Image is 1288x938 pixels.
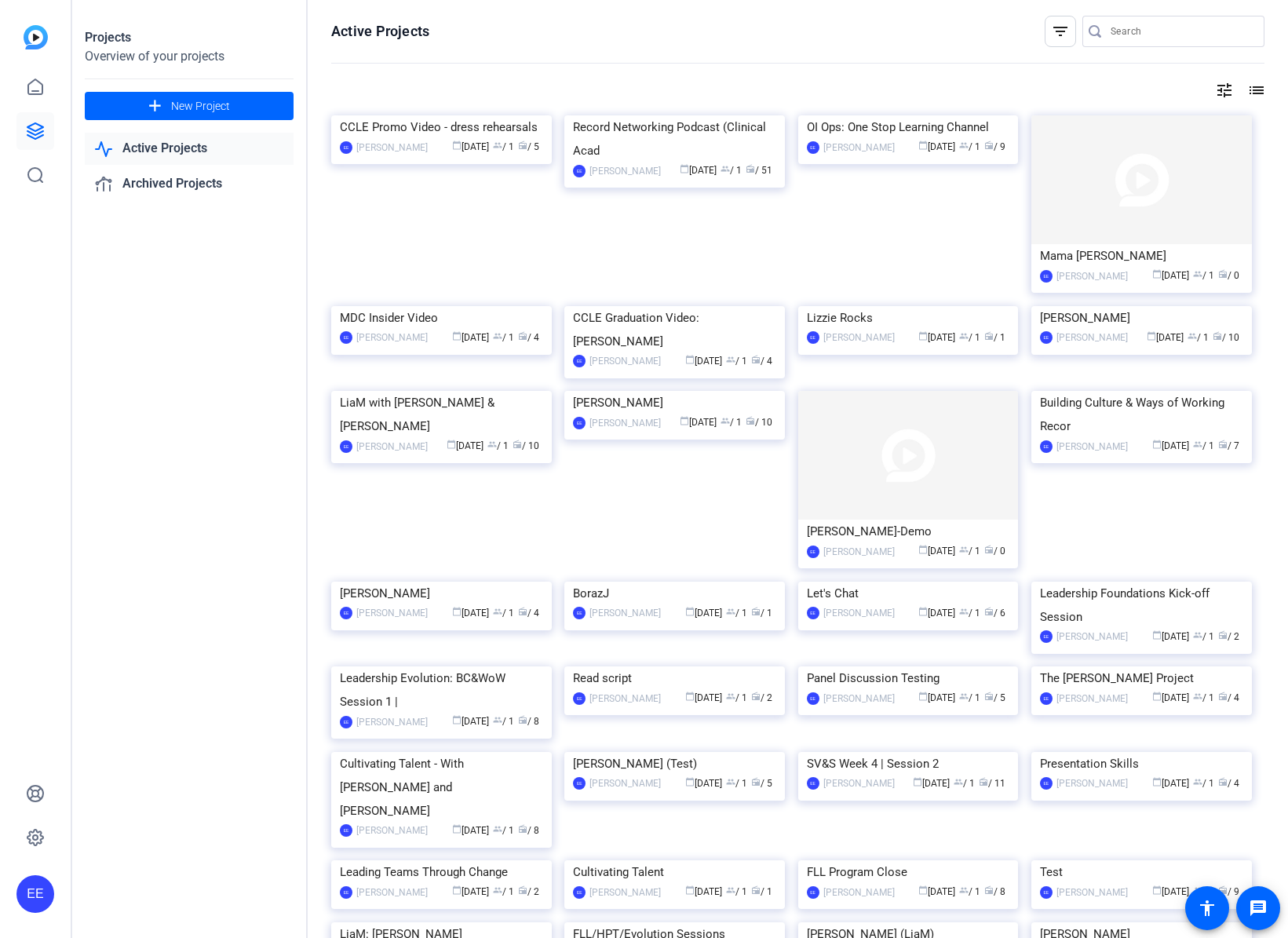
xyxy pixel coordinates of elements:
[959,608,980,619] span: / 1
[518,607,527,616] span: radio
[573,115,776,162] div: Record Networking Podcast (Clinical Acad
[807,141,819,154] div: EE
[493,607,502,616] span: group
[487,440,497,449] span: group
[1188,331,1197,341] span: group
[356,885,428,900] div: [PERSON_NAME]
[918,607,928,616] span: calendar_today
[340,824,352,837] div: EE
[589,691,661,706] div: [PERSON_NAME]
[918,885,928,895] span: calendar_today
[452,716,489,727] span: [DATE]
[1193,692,1202,701] span: group
[447,440,483,451] span: [DATE]
[518,141,527,150] span: radio
[1040,331,1053,344] div: EE
[1056,439,1128,454] div: [PERSON_NAME]
[573,306,776,353] div: CCLE Graduation Video: [PERSON_NAME]
[1152,692,1189,703] span: [DATE]
[1193,885,1202,895] span: group
[16,875,54,913] div: EE
[959,141,980,152] span: / 1
[1188,332,1209,343] span: / 1
[85,28,294,47] div: Projects
[447,440,456,449] span: calendar_today
[1198,899,1217,918] mat-icon: accessibility
[493,885,502,895] span: group
[918,141,928,150] span: calendar_today
[1193,692,1214,703] span: / 1
[513,440,539,451] span: / 10
[823,140,895,155] div: [PERSON_NAME]
[1193,630,1202,640] span: group
[452,825,489,836] span: [DATE]
[984,546,1005,557] span: / 0
[979,778,1005,789] span: / 11
[1193,440,1202,449] span: group
[751,356,772,367] span: / 4
[1215,81,1234,100] mat-icon: tune
[573,417,586,429] div: EE
[1213,332,1239,343] span: / 10
[726,692,747,703] span: / 1
[726,355,735,364] span: group
[918,141,955,152] span: [DATE]
[573,886,586,899] div: EE
[1193,631,1214,642] span: / 1
[1218,778,1239,789] span: / 4
[1193,269,1202,279] span: group
[979,777,988,787] span: radio
[340,607,352,619] div: EE
[85,92,294,120] button: New Project
[984,885,994,895] span: radio
[746,417,772,428] span: / 10
[721,164,730,173] span: group
[331,22,429,41] h1: Active Projects
[518,886,539,897] span: / 2
[1147,331,1156,341] span: calendar_today
[751,692,761,701] span: radio
[954,778,975,789] span: / 1
[518,825,539,836] span: / 8
[1056,691,1128,706] div: [PERSON_NAME]
[959,692,980,703] span: / 1
[913,777,922,787] span: calendar_today
[807,752,1010,776] div: SV&S Week 4 | Session 2
[726,778,747,789] span: / 1
[1040,440,1053,453] div: EE
[685,692,722,703] span: [DATE]
[913,778,950,789] span: [DATE]
[680,416,689,425] span: calendar_today
[340,306,543,330] div: MDC Insider Video
[493,886,514,897] span: / 1
[984,331,994,341] span: radio
[1056,885,1128,900] div: [PERSON_NAME]
[807,306,1010,330] div: Lizzie Rocks
[1152,630,1162,640] span: calendar_today
[518,824,527,834] span: radio
[1213,331,1222,341] span: radio
[340,752,543,823] div: Cultivating Talent - With [PERSON_NAME] and [PERSON_NAME]
[726,886,747,897] span: / 1
[918,692,955,703] span: [DATE]
[685,692,695,701] span: calendar_today
[751,885,761,895] span: radio
[685,777,695,787] span: calendar_today
[685,886,722,897] span: [DATE]
[1040,752,1243,776] div: Presentation Skills
[145,97,165,116] mat-icon: add
[823,544,895,560] div: [PERSON_NAME]
[493,331,502,341] span: group
[573,391,776,414] div: [PERSON_NAME]
[452,608,489,619] span: [DATE]
[513,440,522,449] span: radio
[807,546,819,558] div: EE
[1218,630,1228,640] span: radio
[493,141,502,150] span: group
[452,607,462,616] span: calendar_today
[356,714,428,730] div: [PERSON_NAME]
[680,165,717,176] span: [DATE]
[685,778,722,789] span: [DATE]
[518,331,527,341] span: radio
[823,691,895,706] div: [PERSON_NAME]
